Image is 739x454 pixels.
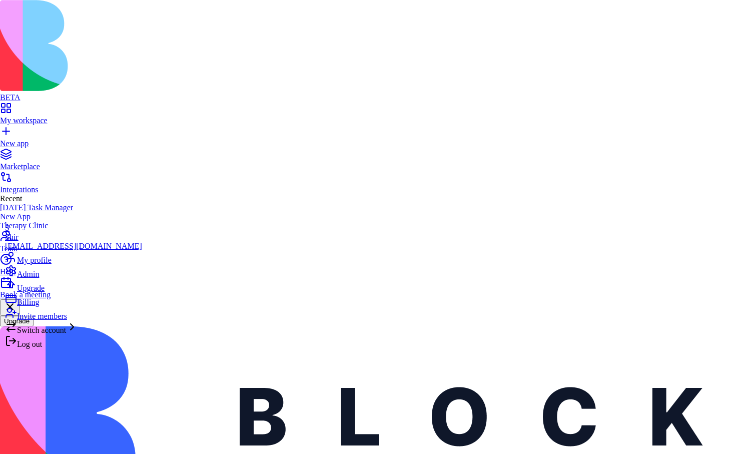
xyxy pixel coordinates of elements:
[17,298,39,306] span: Billing
[17,340,42,348] span: Log out
[17,326,66,334] span: Switch account
[5,251,142,265] a: My profile
[5,265,142,279] a: Admin
[5,224,142,251] a: SShir[EMAIL_ADDRESS][DOMAIN_NAME]
[5,293,142,307] a: Billing
[5,242,142,251] div: [EMAIL_ADDRESS][DOMAIN_NAME]
[5,307,142,321] a: Invite members
[17,256,52,264] span: My profile
[5,279,142,293] a: Upgrade
[5,233,142,242] div: Shir
[17,312,67,320] span: Invite members
[17,284,45,292] span: Upgrade
[5,224,10,232] span: S
[17,270,39,278] span: Admin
